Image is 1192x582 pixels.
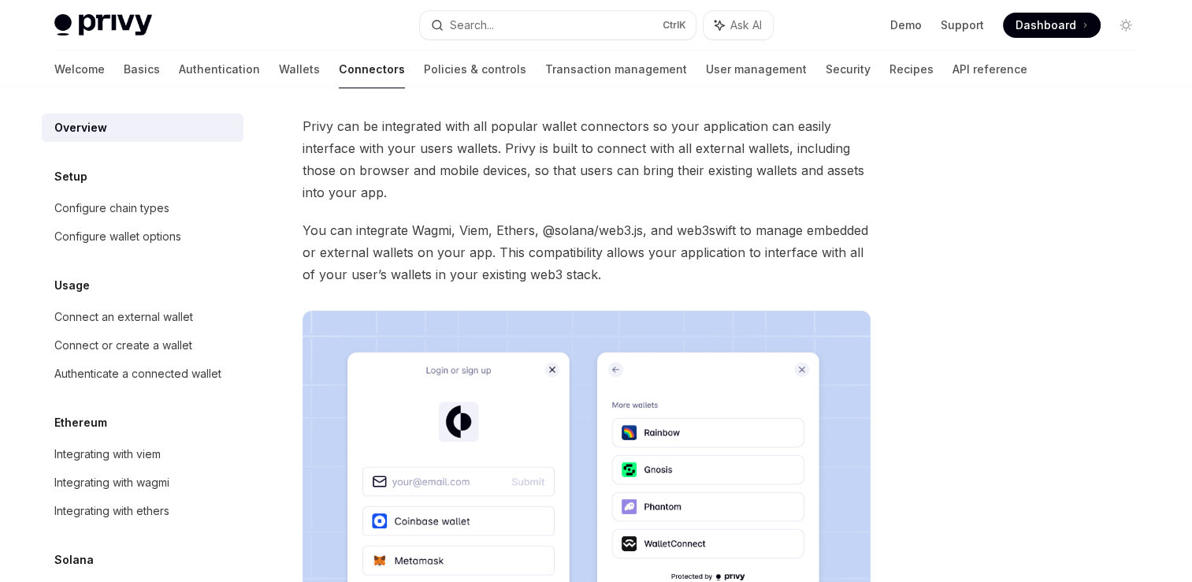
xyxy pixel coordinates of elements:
[42,360,243,388] a: Authenticate a connected wallet
[124,50,160,88] a: Basics
[54,502,169,520] div: Integrating with ethers
[42,468,243,497] a: Integrating with wagmi
[54,336,192,355] div: Connect or create a wallet
[450,16,494,35] div: Search...
[279,50,320,88] a: Wallets
[663,19,686,32] span: Ctrl K
[179,50,260,88] a: Authentication
[54,550,94,569] h5: Solana
[826,50,871,88] a: Security
[1016,17,1076,33] span: Dashboard
[42,331,243,360] a: Connect or create a wallet
[54,227,181,246] div: Configure wallet options
[54,118,107,137] div: Overview
[303,115,871,203] span: Privy can be integrated with all popular wallet connectors so your application can easily interfa...
[42,222,243,251] a: Configure wallet options
[339,50,405,88] a: Connectors
[42,440,243,468] a: Integrating with viem
[54,413,107,432] h5: Ethereum
[1113,13,1138,38] button: Toggle dark mode
[890,17,922,33] a: Demo
[54,276,90,295] h5: Usage
[54,199,169,218] div: Configure chain types
[941,17,984,33] a: Support
[1003,13,1101,38] a: Dashboard
[54,473,169,492] div: Integrating with wagmi
[952,50,1027,88] a: API reference
[54,364,221,383] div: Authenticate a connected wallet
[42,114,243,142] a: Overview
[704,11,773,39] button: Ask AI
[889,50,934,88] a: Recipes
[706,50,807,88] a: User management
[54,167,87,186] h5: Setup
[545,50,687,88] a: Transaction management
[424,50,526,88] a: Policies & controls
[54,445,161,464] div: Integrating with viem
[42,497,243,525] a: Integrating with ethers
[54,14,152,36] img: light logo
[54,308,193,326] div: Connect an external wallet
[54,50,105,88] a: Welcome
[303,219,871,285] span: You can integrate Wagmi, Viem, Ethers, @solana/web3.js, and web3swift to manage embedded or exter...
[42,194,243,222] a: Configure chain types
[42,303,243,331] a: Connect an external wallet
[420,11,696,39] button: Search...CtrlK
[730,17,762,33] span: Ask AI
